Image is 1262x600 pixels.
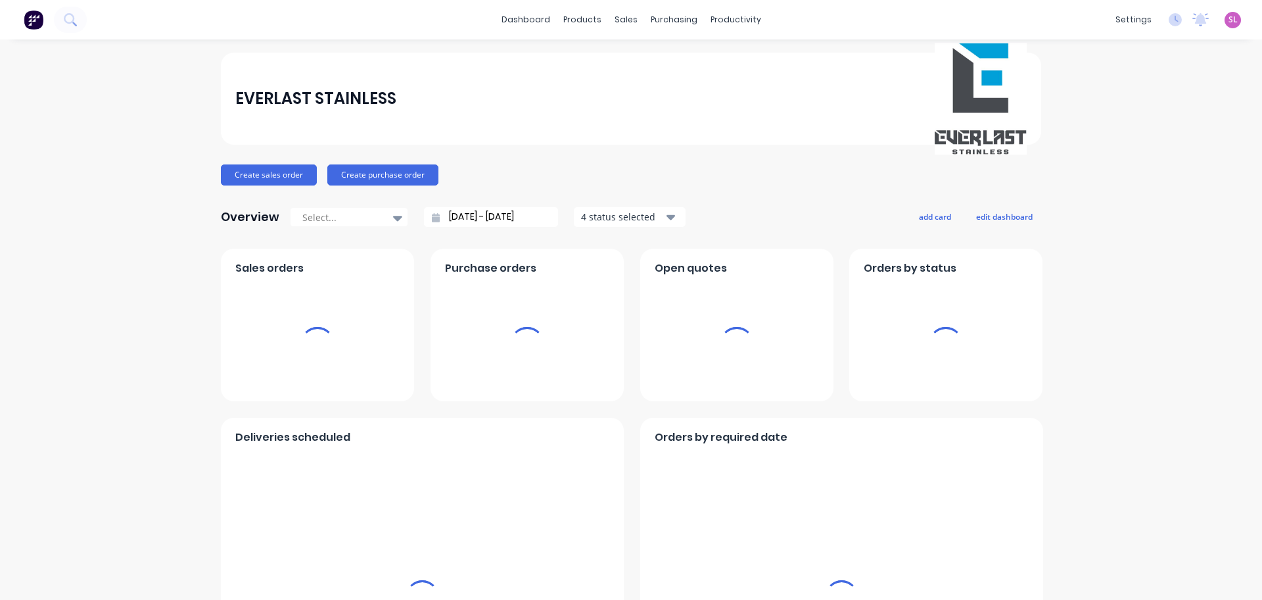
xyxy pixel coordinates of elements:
span: Deliveries scheduled [235,430,350,445]
button: Create sales order [221,164,317,186]
span: Orders by status [864,261,956,276]
img: Factory [24,10,43,30]
span: Purchase orders [445,261,536,276]
div: settings [1109,10,1158,30]
span: Open quotes [655,261,727,276]
div: sales [608,10,644,30]
div: purchasing [644,10,704,30]
span: Sales orders [235,261,304,276]
span: SL [1228,14,1238,26]
span: Orders by required date [655,430,787,445]
div: EVERLAST STAINLESS [235,86,396,112]
img: EVERLAST STAINLESS [935,43,1027,154]
div: products [557,10,608,30]
a: dashboard [495,10,557,30]
div: 4 status selected [581,210,664,224]
div: productivity [704,10,768,30]
button: 4 status selected [574,207,686,227]
div: Overview [221,204,279,230]
button: add card [910,208,960,225]
button: edit dashboard [968,208,1041,225]
button: Create purchase order [327,164,438,186]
